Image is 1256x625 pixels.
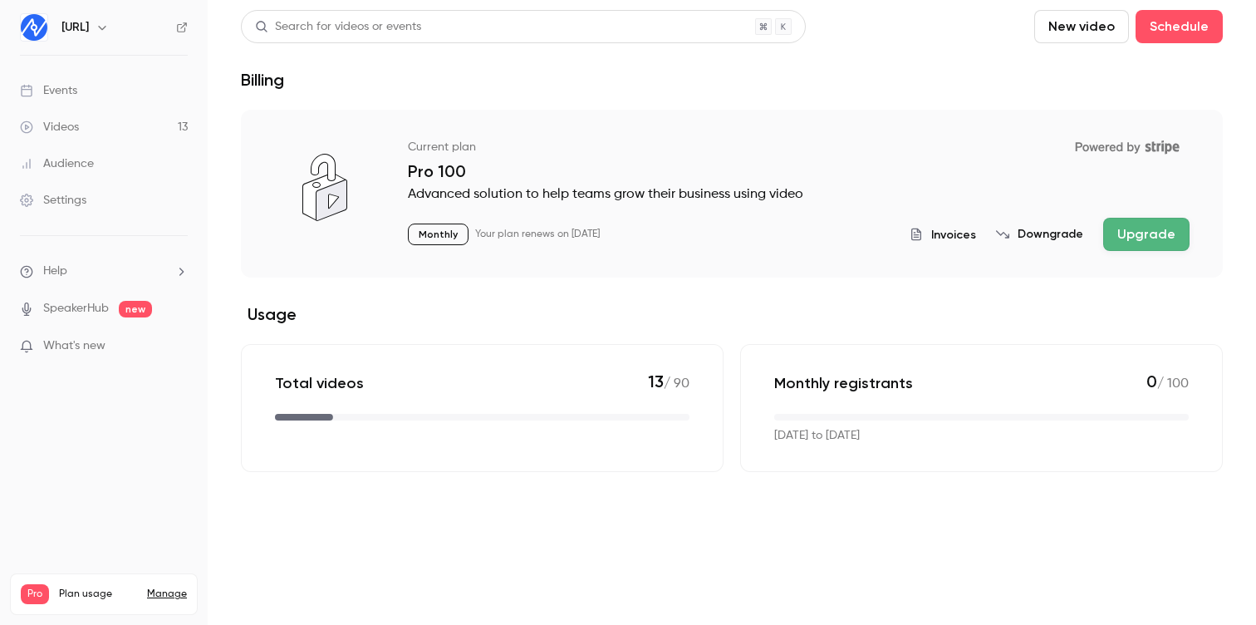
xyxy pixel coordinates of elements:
[21,14,47,41] img: Neuron7.ai
[20,155,94,172] div: Audience
[20,82,77,99] div: Events
[119,301,152,317] span: new
[774,427,860,445] p: [DATE] to [DATE]
[774,373,913,393] p: Monthly registrants
[910,226,976,244] button: Invoices
[43,263,67,280] span: Help
[408,139,476,155] p: Current plan
[20,192,86,209] div: Settings
[168,339,188,354] iframe: Noticeable Trigger
[1146,372,1189,394] p: / 100
[147,588,187,601] a: Manage
[408,161,1190,181] p: Pro 100
[21,584,49,604] span: Pro
[59,588,137,601] span: Plan usage
[20,119,79,135] div: Videos
[648,372,664,391] span: 13
[43,337,105,355] span: What's new
[996,226,1083,243] button: Downgrade
[20,263,188,280] li: help-dropdown-opener
[931,226,976,244] span: Invoices
[61,19,89,36] h6: [URL]
[255,18,421,36] div: Search for videos or events
[408,224,469,245] p: Monthly
[648,372,689,394] p: / 90
[408,185,1190,204] p: Advanced solution to help teams grow their business using video
[1146,372,1157,391] span: 0
[1034,10,1129,43] button: New video
[241,70,284,90] h1: Billing
[241,304,1223,324] h2: Usage
[275,373,364,393] p: Total videos
[241,110,1223,472] section: billing
[1136,10,1223,43] button: Schedule
[43,300,109,317] a: SpeakerHub
[475,228,600,241] p: Your plan renews on [DATE]
[1103,218,1190,251] button: Upgrade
